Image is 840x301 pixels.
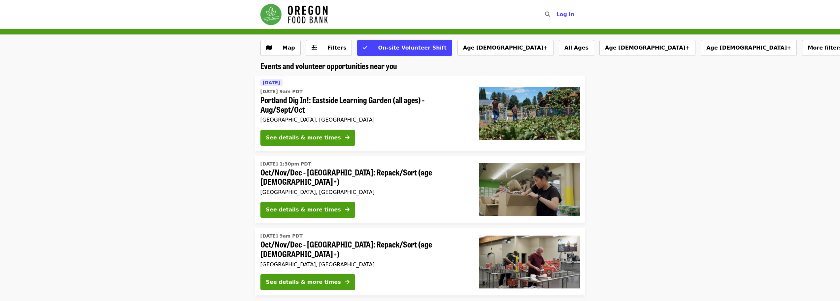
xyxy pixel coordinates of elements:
button: Age [DEMOGRAPHIC_DATA]+ [457,40,554,56]
div: [GEOGRAPHIC_DATA], [GEOGRAPHIC_DATA] [260,117,468,123]
button: Age [DEMOGRAPHIC_DATA]+ [599,40,695,56]
a: See details for "Portland Dig In!: Eastside Learning Garden (all ages) - Aug/Sept/Oct" [255,76,585,151]
img: Oct/Nov/Dec - Portland: Repack/Sort (age 8+) organized by Oregon Food Bank [479,163,580,216]
a: See details for "Oct/Nov/Dec - Portland: Repack/Sort (age 8+)" [255,156,585,223]
button: See details & more times [260,130,355,146]
button: Age [DEMOGRAPHIC_DATA]+ [701,40,797,56]
button: Log in [551,8,580,21]
i: sliders-h icon [312,45,317,51]
div: See details & more times [266,134,341,142]
div: See details & more times [266,206,341,214]
button: All Ages [559,40,594,56]
img: Portland Dig In!: Eastside Learning Garden (all ages) - Aug/Sept/Oct organized by Oregon Food Bank [479,87,580,140]
button: Filters (0 selected) [306,40,352,56]
span: Map [283,45,295,51]
span: On-site Volunteer Shift [378,45,446,51]
div: [GEOGRAPHIC_DATA], [GEOGRAPHIC_DATA] [260,189,468,195]
a: See details for "Oct/Nov/Dec - Portland: Repack/Sort (age 16+)" [255,228,585,295]
img: Oregon Food Bank - Home [260,4,328,25]
span: Events and volunteer opportunities near you [260,60,397,71]
button: On-site Volunteer Shift [357,40,452,56]
i: arrow-right icon [345,134,350,141]
span: [DATE] [263,80,280,85]
time: [DATE] 9am PDT [260,233,303,240]
input: Search [554,7,559,22]
span: Portland Dig In!: Eastside Learning Garden (all ages) - Aug/Sept/Oct [260,95,468,114]
img: Oct/Nov/Dec - Portland: Repack/Sort (age 16+) organized by Oregon Food Bank [479,236,580,288]
button: See details & more times [260,274,355,290]
span: Oct/Nov/Dec - [GEOGRAPHIC_DATA]: Repack/Sort (age [DEMOGRAPHIC_DATA]+) [260,240,468,259]
button: See details & more times [260,202,355,218]
i: search icon [545,11,550,18]
span: Oct/Nov/Dec - [GEOGRAPHIC_DATA]: Repack/Sort (age [DEMOGRAPHIC_DATA]+) [260,168,468,187]
i: check icon [363,45,367,51]
i: arrow-right icon [345,279,350,285]
i: map icon [266,45,272,51]
span: Log in [556,11,574,18]
div: [GEOGRAPHIC_DATA], [GEOGRAPHIC_DATA] [260,261,468,268]
span: Filters [327,45,347,51]
button: Show map view [260,40,301,56]
i: arrow-right icon [345,207,350,213]
time: [DATE] 9am PDT [260,88,303,95]
div: See details & more times [266,278,341,286]
time: [DATE] 1:30pm PDT [260,161,311,168]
